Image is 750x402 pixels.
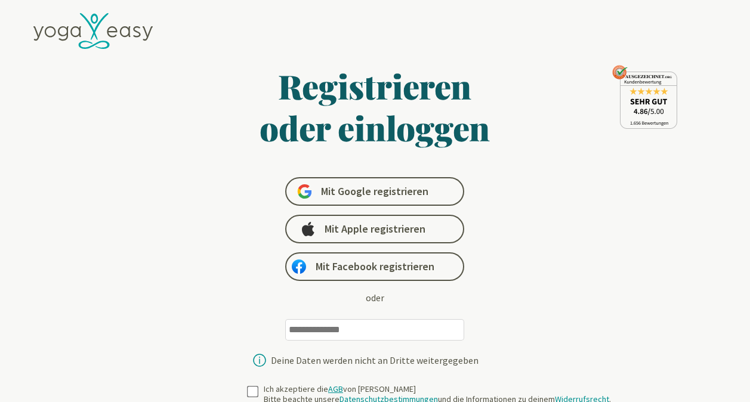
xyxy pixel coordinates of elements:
[321,184,428,199] span: Mit Google registrieren
[285,215,464,243] a: Mit Apple registrieren
[285,177,464,206] a: Mit Google registrieren
[366,290,384,305] div: oder
[144,65,606,149] h1: Registrieren oder einloggen
[316,259,434,274] span: Mit Facebook registrieren
[271,355,479,365] div: Deine Daten werden nicht an Dritte weitergegeben
[328,384,343,394] a: AGB
[612,65,677,129] img: ausgezeichnet_seal.png
[285,252,464,281] a: Mit Facebook registrieren
[325,222,425,236] span: Mit Apple registrieren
